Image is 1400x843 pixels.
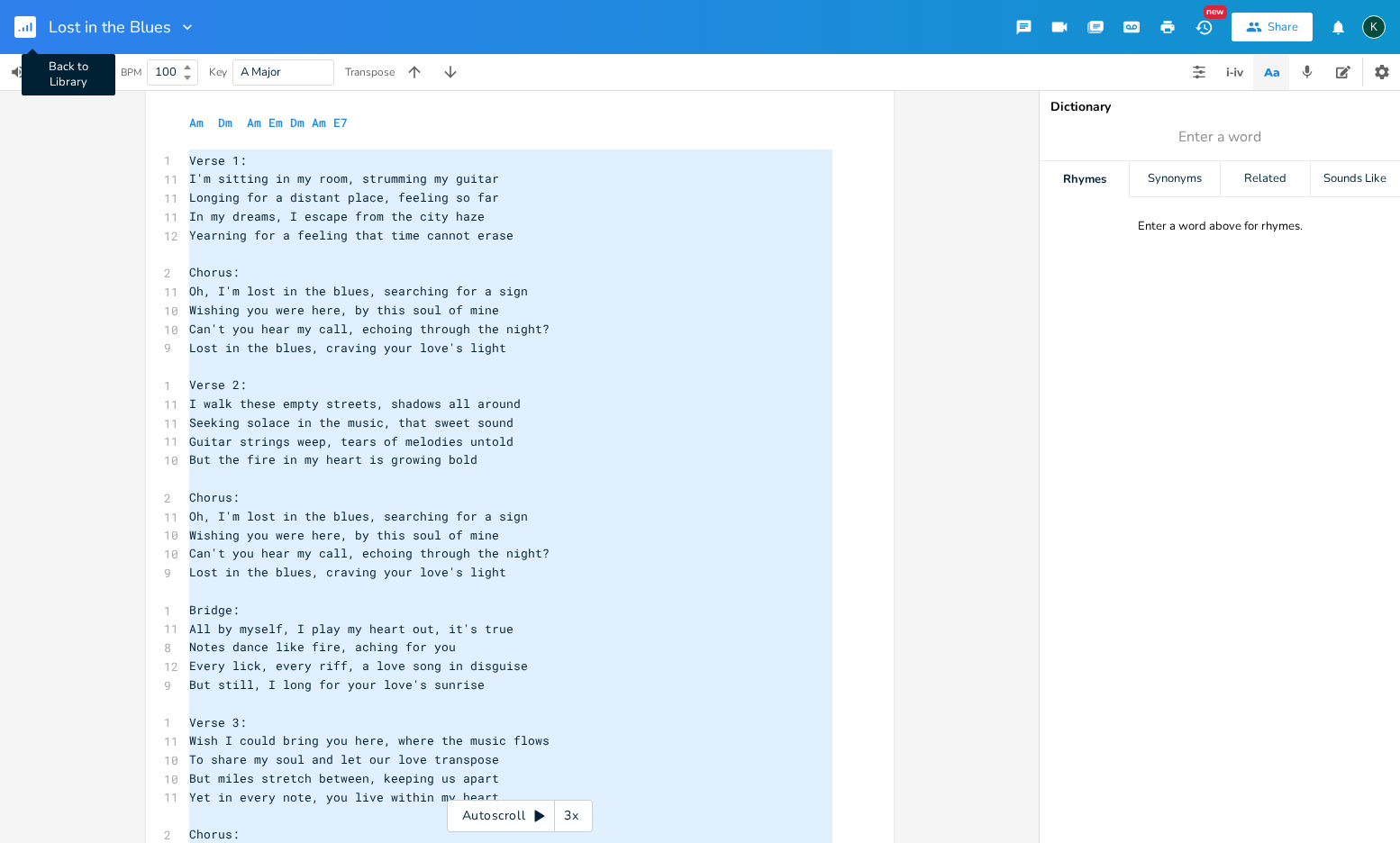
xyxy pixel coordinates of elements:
[189,789,499,805] span: Yet in every note, you live within my heart
[1040,161,1129,197] div: Rhymes
[189,527,499,543] span: Wishing you were here, by this soul of mine
[49,19,171,35] span: Lost in the Blues
[1221,161,1310,197] div: Related
[121,68,141,77] div: BPM
[345,67,395,77] div: Transpose
[1362,15,1386,39] div: Koval
[189,189,499,205] span: Longing for a distant place, feeling so far
[189,639,456,655] span: Notes dance like fire, aching for you
[189,283,528,299] span: Oh, I'm lost in the blues, searching for a sign
[189,227,514,243] span: Yearning for a feeling that time cannot erase
[189,564,506,580] span: Lost in the blues, craving your love's light
[189,676,485,693] span: But still, I long for your love's sunrise
[1138,219,1303,234] div: Enter a word above for rhymes.
[1232,13,1313,41] button: Share
[189,433,514,449] span: Guitar strings weep, tears of melodies untold
[1204,5,1227,19] div: New
[1130,161,1219,197] div: Synonyms
[1268,19,1298,35] div: Share
[1311,161,1400,197] div: Sounds Like
[189,264,240,280] span: Chorus:
[189,208,485,224] span: In my dreams, I escape from the city haze
[189,770,499,786] span: But miles stretch between, keeping us apart
[1362,6,1386,48] button: K
[189,114,204,131] span: Am
[312,114,326,131] span: Am
[189,376,247,393] span: Verse 2:
[189,826,240,842] span: Chorus:
[1178,127,1261,148] span: Enter a word
[241,64,281,80] span: A Major
[189,395,521,412] span: I walk these empty streets, shadows all around
[1050,101,1389,113] div: Dictionary
[189,321,550,337] span: Can't you hear my call, echoing through the night?
[218,114,232,131] span: Dm
[189,489,240,505] span: Chorus:
[333,114,348,131] span: E7
[247,114,261,131] span: Am
[14,5,50,49] button: Back to Library
[555,800,587,832] div: 3x
[189,545,550,561] span: Can't you hear my call, echoing through the night?
[189,732,550,748] span: Wish I could bring you here, where the music flows
[290,114,305,131] span: Dm
[189,170,499,186] span: I'm sitting in my room, strumming my guitar
[189,152,247,168] span: Verse 1:
[189,414,514,431] span: Seeking solace in the music, that sweet sound
[189,714,247,730] span: Verse 3:
[268,114,283,131] span: Em
[447,800,593,832] div: Autoscroll
[189,657,528,674] span: Every lick, every riff, a love song in disguise
[189,340,506,356] span: Lost in the blues, craving your love's light
[189,602,240,618] span: Bridge:
[189,302,499,318] span: Wishing you were here, by this soul of mine
[189,451,477,467] span: But the fire in my heart is growing bold
[189,621,514,637] span: All by myself, I play my heart out, it's true
[189,751,499,767] span: To share my soul and let our love transpose
[189,508,528,524] span: Oh, I'm lost in the blues, searching for a sign
[209,67,227,77] div: Key
[1186,11,1222,43] button: New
